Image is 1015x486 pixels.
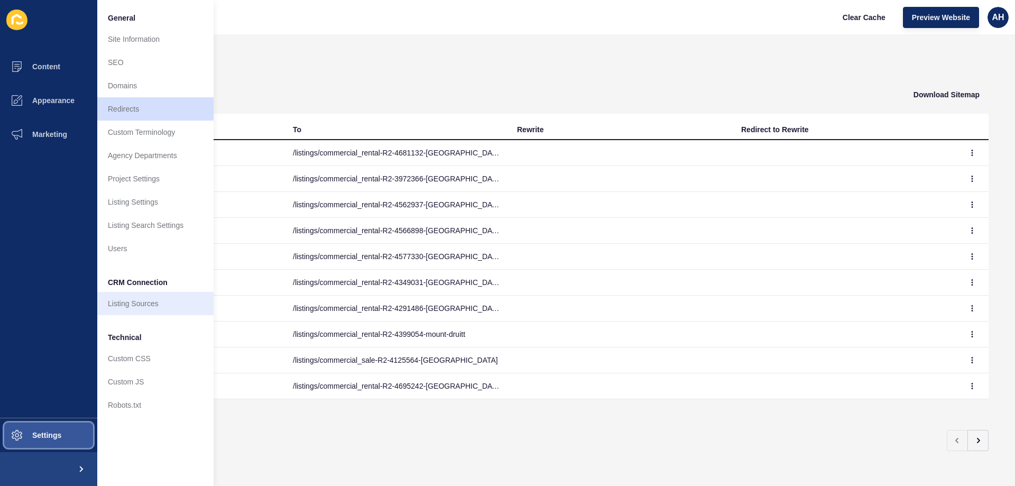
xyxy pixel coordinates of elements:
[97,347,214,370] a: Custom CSS
[992,12,1004,23] span: AH
[108,13,135,23] span: General
[284,218,509,244] td: /listings/commercial_rental-R2-4566898-[GEOGRAPHIC_DATA]
[517,124,544,135] div: Rewrite
[284,347,509,373] td: /listings/commercial_sale-R2-4125564-[GEOGRAPHIC_DATA]
[97,121,214,144] a: Custom Terminology
[97,214,214,237] a: Listing Search Settings
[284,192,509,218] td: /listings/commercial_rental-R2-4562937-[GEOGRAPHIC_DATA]
[284,140,509,166] td: /listings/commercial_rental-R2-4681132-[GEOGRAPHIC_DATA]
[108,332,142,343] span: Technical
[97,74,214,97] a: Domains
[97,51,214,74] a: SEO
[293,124,301,135] div: To
[108,277,168,288] span: CRM Connection
[834,7,894,28] button: Clear Cache
[284,322,509,347] td: /listings/commercial_rental-R2-4399054-mount-druitt
[284,373,509,399] td: /listings/commercial_rental-R2-4695242-[GEOGRAPHIC_DATA]
[97,97,214,121] a: Redirects
[905,84,989,105] button: Download Sitemap
[97,370,214,393] a: Custom JS
[284,244,509,270] td: /listings/commercial_rental-R2-4577330-[GEOGRAPHIC_DATA]
[97,292,214,315] a: Listing Sources
[914,89,980,100] span: Download Sitemap
[284,166,509,192] td: /listings/commercial_rental-R2-3972366-[GEOGRAPHIC_DATA]
[97,27,214,51] a: Site Information
[97,144,214,167] a: Agency Departments
[284,296,509,322] td: /listings/commercial_rental-R2-4291486-[GEOGRAPHIC_DATA]
[843,12,885,23] span: Clear Cache
[903,7,979,28] button: Preview Website
[97,190,214,214] a: Listing Settings
[97,393,214,417] a: Robots.txt
[741,124,809,135] div: Redirect to Rewrite
[97,237,214,260] a: Users
[284,270,509,296] td: /listings/commercial_rental-R2-4349031-[GEOGRAPHIC_DATA]
[912,12,970,23] span: Preview Website
[97,167,214,190] a: Project Settings
[60,61,989,76] h1: Redirects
